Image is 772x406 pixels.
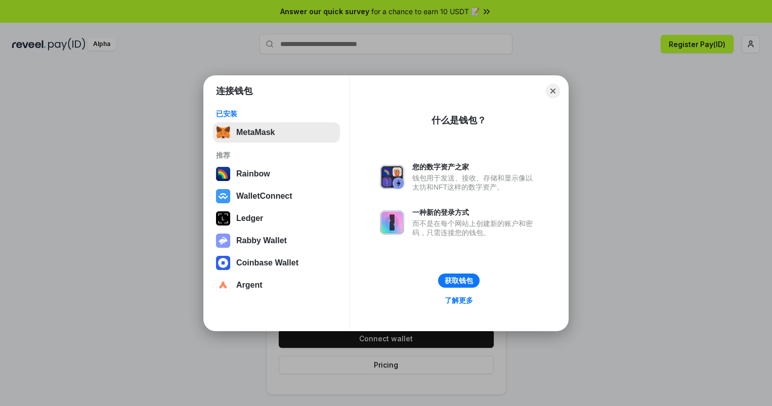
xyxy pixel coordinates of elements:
img: svg+xml,%3Csvg%20width%3D%2228%22%20height%3D%2228%22%20viewBox%3D%220%200%2028%2028%22%20fill%3D... [216,189,230,203]
img: svg+xml,%3Csvg%20xmlns%3D%22http%3A%2F%2Fwww.w3.org%2F2000%2Fsvg%22%20width%3D%2228%22%20height%3... [216,211,230,225]
img: svg+xml,%3Csvg%20xmlns%3D%22http%3A%2F%2Fwww.w3.org%2F2000%2Fsvg%22%20fill%3D%22none%22%20viewBox... [380,165,404,189]
button: WalletConnect [213,186,340,206]
div: MetaMask [236,128,275,137]
div: 什么是钱包？ [432,114,486,126]
div: Rabby Wallet [236,236,287,245]
div: 一种新的登录方式 [412,208,538,217]
button: Coinbase Wallet [213,253,340,273]
img: svg+xml,%3Csvg%20xmlns%3D%22http%3A%2F%2Fwww.w3.org%2F2000%2Fsvg%22%20fill%3D%22none%22%20viewBox... [216,234,230,248]
div: 了解更多 [445,296,473,305]
div: Ledger [236,214,263,223]
button: Rabby Wallet [213,231,340,251]
div: 而不是在每个网站上创建新的账户和密码，只需连接您的钱包。 [412,219,538,237]
h1: 连接钱包 [216,85,252,97]
div: 获取钱包 [445,276,473,285]
button: Close [546,84,560,98]
img: svg+xml,%3Csvg%20xmlns%3D%22http%3A%2F%2Fwww.w3.org%2F2000%2Fsvg%22%20fill%3D%22none%22%20viewBox... [380,210,404,235]
div: 您的数字资产之家 [412,162,538,171]
button: MetaMask [213,122,340,143]
div: Coinbase Wallet [236,258,298,267]
button: Rainbow [213,164,340,184]
button: Argent [213,275,340,295]
div: WalletConnect [236,192,292,201]
img: svg+xml,%3Csvg%20width%3D%2228%22%20height%3D%2228%22%20viewBox%3D%220%200%2028%2028%22%20fill%3D... [216,278,230,292]
img: svg+xml,%3Csvg%20width%3D%2228%22%20height%3D%2228%22%20viewBox%3D%220%200%2028%2028%22%20fill%3D... [216,256,230,270]
div: Argent [236,281,263,290]
img: svg+xml,%3Csvg%20width%3D%22120%22%20height%3D%22120%22%20viewBox%3D%220%200%20120%20120%22%20fil... [216,167,230,181]
a: 了解更多 [439,294,479,307]
div: 已安装 [216,109,337,118]
button: 获取钱包 [438,274,480,288]
img: svg+xml,%3Csvg%20fill%3D%22none%22%20height%3D%2233%22%20viewBox%3D%220%200%2035%2033%22%20width%... [216,125,230,140]
div: 钱包用于发送、接收、存储和显示像以太坊和NFT这样的数字资产。 [412,173,538,192]
div: 推荐 [216,151,337,160]
div: Rainbow [236,169,270,178]
button: Ledger [213,208,340,229]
